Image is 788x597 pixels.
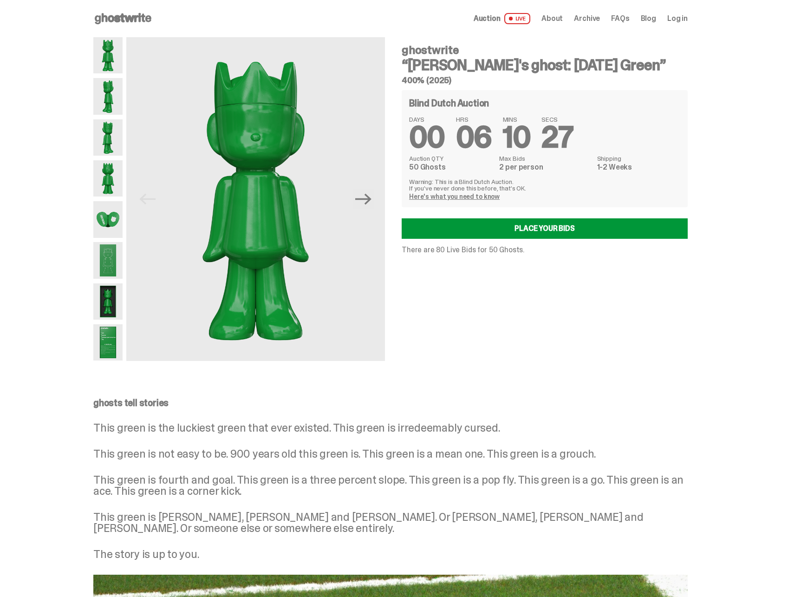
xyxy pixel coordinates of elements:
[402,58,688,72] h3: “[PERSON_NAME]'s ghost: [DATE] Green”
[93,474,688,497] p: This green is fourth and goal. This green is a three percent slope. This green is a pop fly. This...
[93,398,688,407] p: ghosts tell stories
[667,15,688,22] a: Log in
[93,201,123,237] img: Schrodinger_Green_Hero_7.png
[611,15,629,22] a: FAQs
[456,118,492,157] span: 06
[409,192,500,201] a: Here's what you need to know
[456,116,492,123] span: HRS
[402,246,688,254] p: There are 80 Live Bids for 50 Ghosts.
[93,160,123,197] img: Schrodinger_Green_Hero_6.png
[541,15,563,22] a: About
[93,549,688,560] p: The story is up to you.
[93,283,123,320] img: Schrodinger_Green_Hero_13.png
[93,119,123,156] img: Schrodinger_Green_Hero_3.png
[402,218,688,239] a: Place your Bids
[409,116,445,123] span: DAYS
[402,45,688,56] h4: ghostwrite
[93,78,123,114] img: Schrodinger_Green_Hero_2.png
[409,155,494,162] dt: Auction QTY
[409,178,680,191] p: Warning: This is a Blind Dutch Auction. If you’ve never done this before, that’s OK.
[93,324,123,361] img: Schrodinger_Green_Hero_12.png
[504,13,531,24] span: LIVE
[93,512,688,534] p: This green is [PERSON_NAME], [PERSON_NAME] and [PERSON_NAME]. Or [PERSON_NAME], [PERSON_NAME] and...
[499,164,591,171] dd: 2 per person
[353,189,374,209] button: Next
[541,118,573,157] span: 27
[574,15,600,22] a: Archive
[597,155,680,162] dt: Shipping
[409,164,494,171] dd: 50 Ghosts
[641,15,656,22] a: Blog
[409,98,489,108] h4: Blind Dutch Auction
[541,116,573,123] span: SECS
[503,116,531,123] span: MINS
[93,242,123,278] img: Schrodinger_Green_Hero_9.png
[474,15,501,22] span: Auction
[597,164,680,171] dd: 1-2 Weeks
[402,76,688,85] h5: 400% (2025)
[409,118,445,157] span: 00
[93,422,688,433] p: This green is the luckiest green that ever existed. This green is irredeemably cursed.
[474,13,530,24] a: Auction LIVE
[93,37,123,73] img: Schrodinger_Green_Hero_1.png
[93,448,688,459] p: This green is not easy to be. 900 years old this green is. This green is a mean one. This green i...
[503,118,531,157] span: 10
[499,155,591,162] dt: Max Bids
[126,37,385,361] img: Schrodinger_Green_Hero_1.png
